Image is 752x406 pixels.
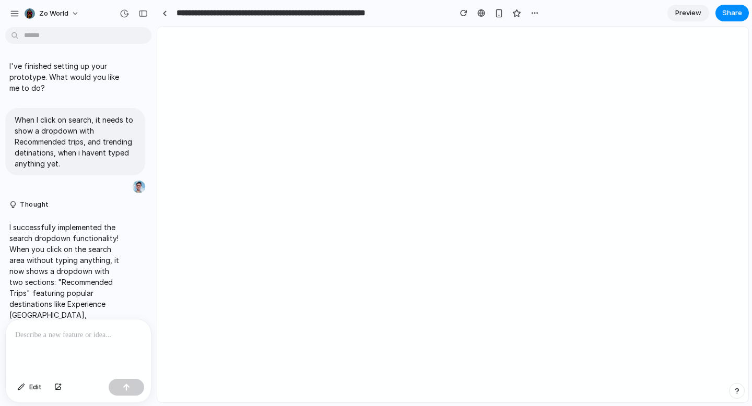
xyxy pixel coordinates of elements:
[39,8,68,19] span: Zo World
[15,114,136,169] p: When I click on search, it needs to show a dropdown with Recommended trips, and trending detinati...
[29,382,42,392] span: Edit
[675,8,701,18] span: Preview
[715,5,749,21] button: Share
[667,5,709,21] a: Preview
[9,61,121,93] p: I've finished setting up your prototype. What would you like me to do?
[13,379,47,396] button: Edit
[20,5,85,22] button: Zo World
[722,8,742,18] span: Share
